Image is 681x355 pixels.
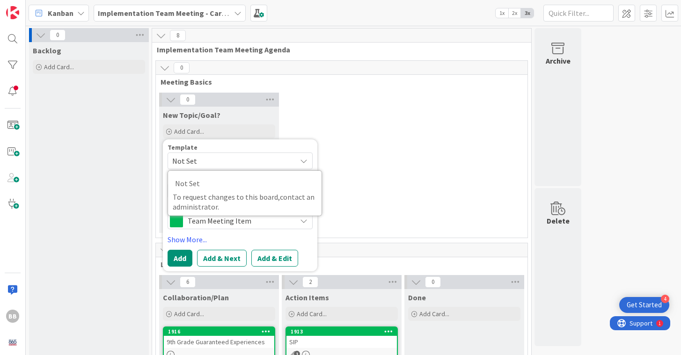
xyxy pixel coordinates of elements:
span: Support [20,1,43,13]
div: 1916 [168,328,274,335]
span: Kanban [48,7,73,19]
input: Quick Filter... [543,5,614,22]
div: 9th Grade Guaranteed Experiences [164,336,274,348]
div: Open Get Started checklist, remaining modules: 4 [619,297,669,313]
div: 19169th Grade Guaranteed Experiences [164,327,274,348]
span: Add Card... [174,310,204,318]
div: Delete [547,215,570,226]
a: Not Set [168,174,322,192]
span: 2x [508,8,521,18]
span: 2 [302,276,318,288]
span: Not Set [172,155,289,167]
span: Template [168,144,198,151]
div: 1913 [286,327,397,336]
div: Get Started [627,300,662,310]
div: 1916 [164,327,274,336]
span: To request changes to this board, . [173,192,315,211]
span: 3x [521,8,534,18]
span: Backlog [33,46,61,55]
span: Implementation Team Meeting Agenda [157,45,520,54]
span: 0 [425,276,441,288]
div: 4 [661,295,669,303]
img: avatar [6,336,19,349]
a: Show More... [168,234,313,245]
span: Team Meeting Item [188,214,292,227]
div: 1 [49,4,51,11]
span: 8 [170,30,186,41]
div: SIP [286,336,397,348]
span: 0 [174,62,190,73]
img: Visit kanbanzone.com [6,6,19,19]
span: Done [408,293,426,302]
div: BB [6,310,19,323]
span: Not Set [175,177,310,189]
span: Add Card... [174,127,204,136]
button: Add & Edit [251,250,298,267]
span: Add Card... [419,310,449,318]
span: 0 [50,29,66,41]
span: Collaboration/Plan [163,293,229,302]
div: 1913 [291,328,397,335]
span: New Topic/Goal? [163,110,220,120]
button: Add [168,250,192,267]
span: Add Card... [44,63,74,71]
div: 1913SIP [286,327,397,348]
span: Action Items [286,293,329,302]
span: 6 [180,276,196,288]
span: Add Card... [297,310,327,318]
span: 1x [496,8,508,18]
button: Add & Next [197,250,247,267]
span: 0 [180,94,196,105]
b: Implementation Team Meeting - Career Themed [98,8,262,18]
span: contact an administrator [173,192,315,211]
div: Archive [546,55,571,66]
span: Let's Get into Details [161,260,516,269]
span: Meeting Basics [161,77,516,87]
